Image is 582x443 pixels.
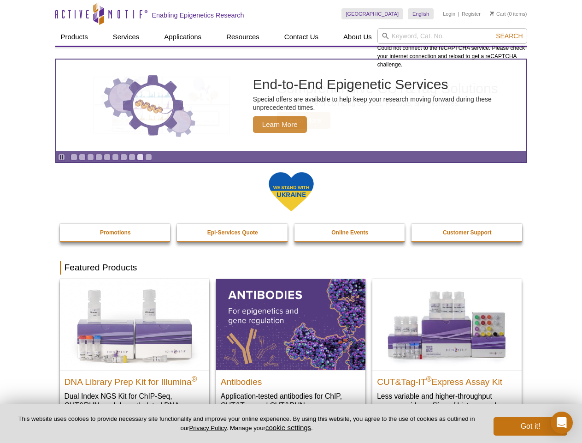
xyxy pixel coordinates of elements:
p: This website uses cookies to provide necessary site functionality and improve your online experie... [15,415,478,432]
a: Online Events [294,224,406,241]
a: Go to slide 10 [145,154,152,161]
a: Go to slide 8 [129,154,135,161]
img: We Stand With Ukraine [268,171,314,212]
a: Privacy Policy [189,425,226,431]
img: Three gears with decorative charts inside the larger center gear. [104,73,196,138]
a: CUT&Tag-IT® Express Assay Kit CUT&Tag-IT®Express Assay Kit Less variable and higher-throughput ge... [372,279,522,419]
a: Toggle autoplay [58,154,65,161]
div: Open Intercom Messenger [551,412,573,434]
strong: Epi-Services Quote [207,229,258,236]
span: Learn More [253,116,307,133]
img: Your Cart [490,11,494,16]
p: Application-tested antibodies for ChIP, CUT&Tag, and CUT&RUN. [221,391,361,410]
p: Special offers are available to help keep your research moving forward during these unprecedented... [253,95,522,112]
a: Applications [159,28,207,46]
a: Go to slide 2 [79,154,86,161]
a: Go to slide 7 [120,154,127,161]
li: (0 items) [490,8,527,19]
a: Cart [490,11,506,17]
h2: CUT&Tag-IT Express Assay Kit [377,373,517,387]
a: English [408,8,434,19]
a: Go to slide 4 [95,154,102,161]
a: Promotions [60,224,171,241]
h2: Antibodies [221,373,361,387]
sup: ® [192,375,197,383]
button: cookie settings [265,424,311,431]
a: Go to slide 3 [87,154,94,161]
a: Epi-Services Quote [177,224,288,241]
h2: End-to-End Epigenetic Services [253,78,522,91]
a: Three gears with decorative charts inside the larger center gear. End-to-End Epigenetic Services ... [56,60,526,151]
button: Got it! [494,417,567,436]
a: Go to slide 6 [112,154,119,161]
input: Keyword, Cat. No. [377,28,527,44]
a: [GEOGRAPHIC_DATA] [341,8,404,19]
li: | [458,8,459,19]
a: Customer Support [412,224,523,241]
a: Go to slide 5 [104,154,111,161]
p: Less variable and higher-throughput genome-wide profiling of histone marks​. [377,391,517,410]
div: Could not connect to the reCAPTCHA service. Please check your internet connection and reload to g... [377,28,527,69]
strong: Customer Support [443,229,491,236]
a: Go to slide 9 [137,154,144,161]
a: All Antibodies Antibodies Application-tested antibodies for ChIP, CUT&Tag, and CUT&RUN. [216,279,365,419]
a: Go to slide 1 [71,154,77,161]
a: Register [462,11,481,17]
h2: Featured Products [60,261,523,275]
a: DNA Library Prep Kit for Illumina DNA Library Prep Kit for Illumina® Dual Index NGS Kit for ChIP-... [60,279,209,428]
img: DNA Library Prep Kit for Illumina [60,279,209,370]
button: Search [493,32,525,40]
a: Contact Us [279,28,324,46]
strong: Online Events [331,229,368,236]
img: CUT&Tag-IT® Express Assay Kit [372,279,522,370]
article: End-to-End Epigenetic Services [56,60,526,151]
sup: ® [426,375,432,383]
h2: DNA Library Prep Kit for Illumina [65,373,205,387]
p: Dual Index NGS Kit for ChIP-Seq, CUT&RUN, and ds methylated DNA assays. [65,391,205,419]
a: About Us [338,28,377,46]
h2: Enabling Epigenetics Research [152,11,244,19]
span: Search [496,32,523,40]
a: Login [443,11,455,17]
img: All Antibodies [216,279,365,370]
a: Products [55,28,94,46]
a: Services [107,28,145,46]
strong: Promotions [100,229,131,236]
a: Resources [221,28,265,46]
